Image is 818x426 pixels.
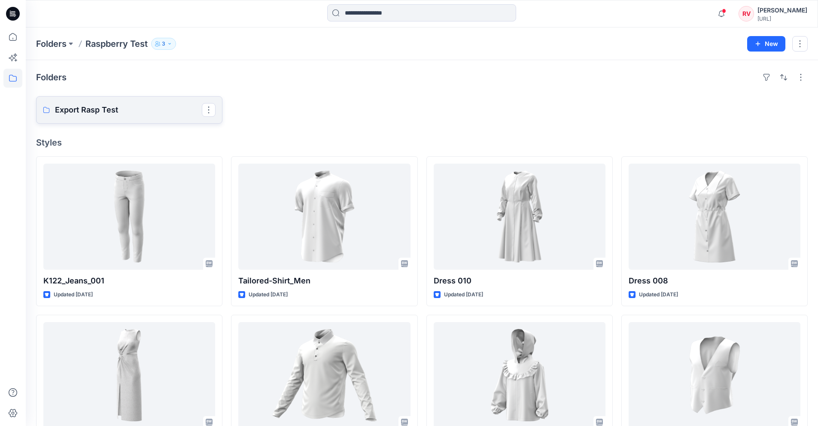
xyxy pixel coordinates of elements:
p: 3 [162,39,165,49]
p: Raspberry Test [85,38,148,50]
a: Dress 008 [629,164,800,270]
button: New [747,36,785,52]
div: [PERSON_NAME] [757,5,807,15]
p: Dress 010 [434,275,605,287]
div: [URL] [757,15,807,22]
h4: Styles [36,137,808,148]
a: Dress 010 [434,164,605,270]
p: Tailored-Shirt_Men [238,275,410,287]
a: Export Rasp Test [36,96,222,124]
p: Updated [DATE] [249,290,288,299]
p: Dress 008 [629,275,800,287]
p: Export Rasp Test [55,104,202,116]
p: Updated [DATE] [639,290,678,299]
button: 3 [151,38,176,50]
div: RV [739,6,754,21]
h4: Folders [36,72,67,82]
p: Updated [DATE] [444,290,483,299]
a: K122_Jeans_001 [43,164,215,270]
a: Tailored-Shirt_Men [238,164,410,270]
p: K122_Jeans_001 [43,275,215,287]
a: Folders [36,38,67,50]
p: Updated [DATE] [54,290,93,299]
